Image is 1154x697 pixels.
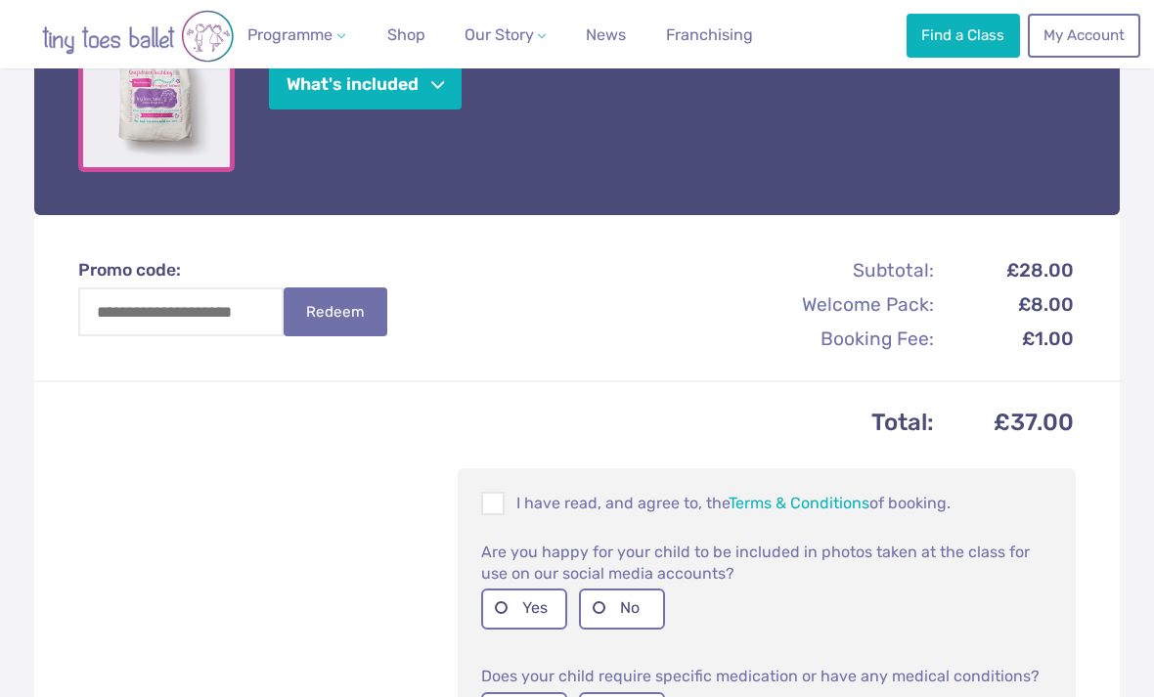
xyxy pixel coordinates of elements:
[387,25,425,44] span: Shop
[937,255,1074,287] td: £28.00
[481,492,1052,515] p: I have read, and agree to, the of booking.
[240,16,353,55] a: Programme
[247,25,333,44] span: Programme
[481,665,1052,688] p: Does your child require specific medication or have any medical conditions?
[726,288,935,321] th: Welcome Pack:
[726,255,935,287] th: Subtotal:
[21,10,255,63] img: tiny toes ballet
[579,588,665,629] label: No
[269,60,462,109] button: What's included
[465,25,534,44] span: Our Story
[729,494,869,512] a: Terms & Conditions
[78,258,407,283] label: Promo code:
[284,287,387,336] button: Redeem
[378,16,432,55] a: Shop
[658,16,761,55] a: Franchising
[937,323,1074,355] td: £1.00
[937,288,1074,321] td: £8.00
[481,588,567,629] label: Yes
[481,540,1052,585] p: Are you happy for your child to be included in photos taken at the class for use on our social me...
[578,16,634,55] a: News
[666,25,753,44] span: Franchising
[937,403,1074,443] td: £37.00
[907,14,1020,57] a: Find a Class
[457,16,555,55] a: Our Story
[1028,14,1139,57] a: My Account
[586,25,626,44] span: News
[726,323,935,355] th: Booking Fee:
[80,403,935,443] th: Total:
